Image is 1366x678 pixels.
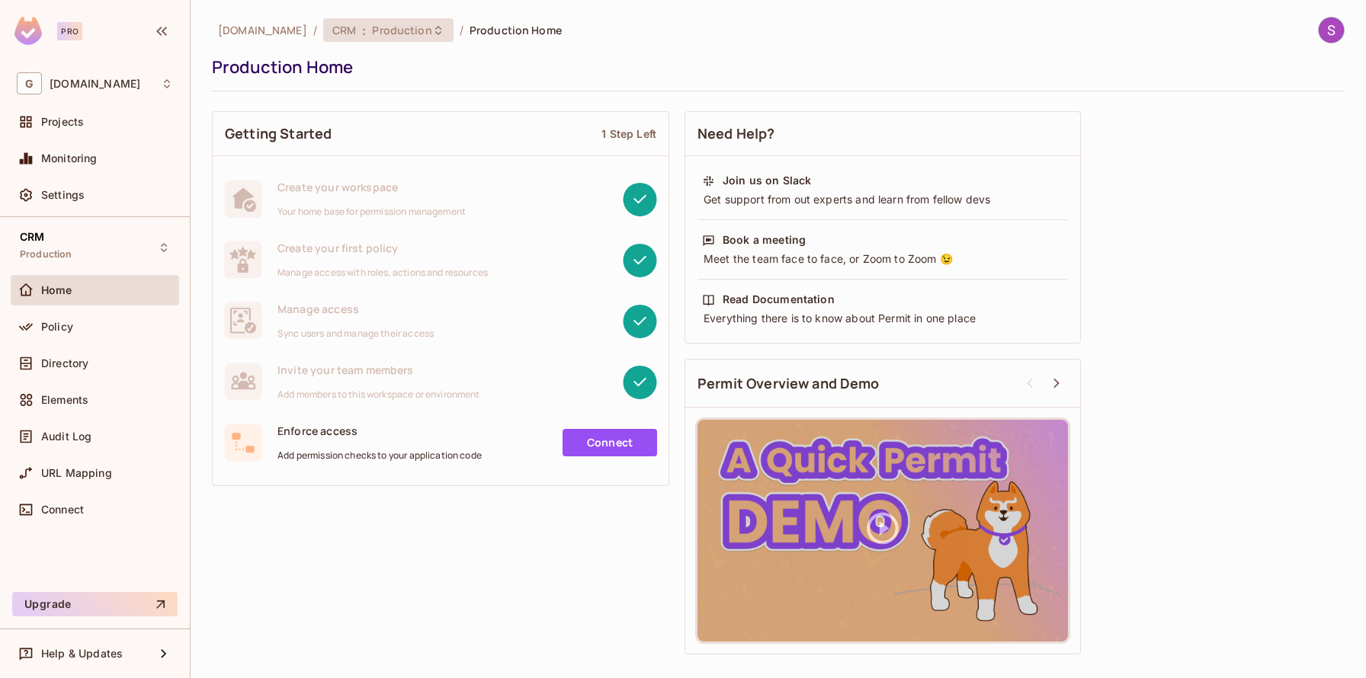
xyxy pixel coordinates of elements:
div: Everything there is to know about Permit in one place [702,311,1063,326]
div: Meet the team face to face, or Zoom to Zoom 😉 [702,251,1063,267]
li: / [460,23,463,37]
span: Add members to this workspace or environment [277,389,480,401]
div: Join us on Slack [723,173,811,188]
img: Shreedhar Bhat [1319,18,1344,43]
span: Add permission checks to your application code [277,449,482,462]
div: Get support from out experts and learn from fellow devs [702,192,1063,207]
span: Create your first policy [277,241,488,255]
span: Projects [41,116,84,128]
span: Home [41,284,72,296]
button: Upgrade [12,592,178,616]
div: Book a meeting [723,232,806,248]
span: Create your workspace [277,180,466,194]
span: Sync users and manage their access [277,328,434,340]
span: Policy [41,321,73,333]
span: URL Mapping [41,467,112,479]
span: Audit Log [41,430,91,443]
span: Getting Started [225,124,332,143]
span: Directory [41,357,88,369]
span: Monitoring [41,152,98,165]
span: Permit Overview and Demo [697,374,880,393]
span: CRM [332,23,356,37]
img: SReyMgAAAABJRU5ErkJggg== [14,17,42,45]
span: Settings [41,189,85,201]
span: G [17,72,42,94]
div: 1 Step Left [601,126,656,141]
span: Need Help? [697,124,775,143]
span: Invite your team members [277,363,480,377]
span: Workspace: gameskraft.com [50,78,140,90]
span: Manage access with roles, actions and resources [277,267,488,279]
li: / [313,23,317,37]
div: Read Documentation [723,292,835,307]
div: Production Home [212,56,1337,78]
span: : [361,24,367,37]
span: Enforce access [277,424,482,438]
span: Production [372,23,431,37]
span: Production [20,248,72,261]
span: CRM [20,231,44,243]
span: Manage access [277,302,434,316]
span: Help & Updates [41,648,123,660]
div: Pro [57,22,82,40]
span: Production Home [470,23,562,37]
span: Elements [41,394,88,406]
span: the active workspace [218,23,307,37]
span: Connect [41,504,84,516]
a: Connect [563,429,657,456]
span: Your home base for permission management [277,206,466,218]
